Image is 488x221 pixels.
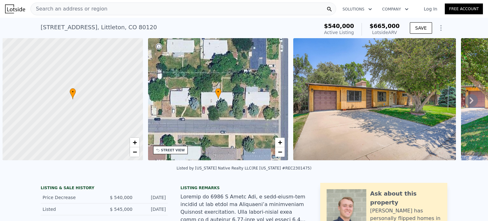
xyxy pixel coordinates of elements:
[370,189,441,207] div: Ask about this property
[416,6,445,12] a: Log In
[215,88,221,99] div: •
[110,207,132,212] span: $ 545,000
[337,3,377,15] button: Solutions
[130,147,139,157] a: Zoom out
[278,148,282,156] span: −
[410,22,432,34] button: SAVE
[5,4,25,13] img: Lotside
[161,148,185,153] div: STREET VIEW
[180,185,308,190] div: Listing remarks
[324,23,354,29] span: $540,000
[377,3,414,15] button: Company
[275,138,285,147] a: Zoom in
[43,206,99,212] div: Listed
[177,166,312,170] div: Listed by [US_STATE] Native Realty LLC (RE [US_STATE] #REC2301475)
[31,5,107,13] span: Search an address or region
[293,38,456,160] img: Sale: 167307895 Parcel: 5212588
[70,89,76,95] span: •
[278,138,282,146] span: +
[445,3,483,14] a: Free Account
[41,23,157,32] div: [STREET_ADDRESS] , Littleton , CO 80120
[132,138,137,146] span: +
[369,23,400,29] span: $665,000
[215,89,221,95] span: •
[435,22,447,34] button: Show Options
[132,148,137,156] span: −
[130,138,139,147] a: Zoom in
[324,30,354,35] span: Active Listing
[275,147,285,157] a: Zoom out
[70,88,76,99] div: •
[110,195,132,200] span: $ 540,000
[138,194,166,201] div: [DATE]
[369,29,400,36] div: Lotside ARV
[138,206,166,212] div: [DATE]
[41,185,168,192] div: LISTING & SALE HISTORY
[43,194,99,201] div: Price Decrease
